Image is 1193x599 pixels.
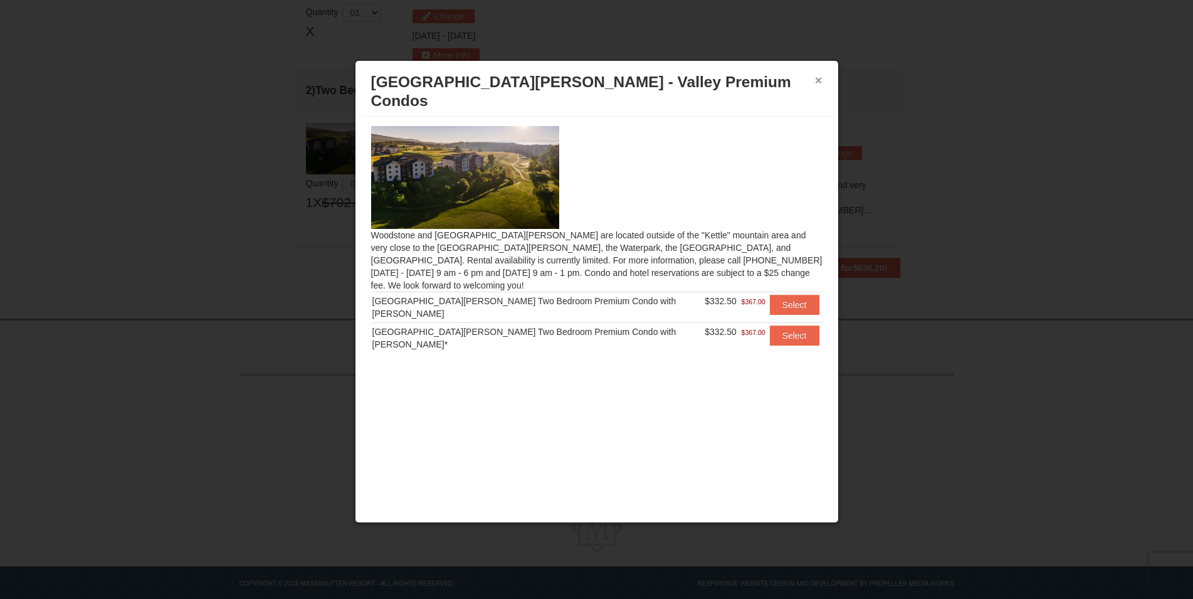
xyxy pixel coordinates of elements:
[371,73,791,109] span: [GEOGRAPHIC_DATA][PERSON_NAME] - Valley Premium Condos
[705,327,737,337] span: $332.50
[372,326,703,351] div: [GEOGRAPHIC_DATA][PERSON_NAME] Two Bedroom Premium Condo with [PERSON_NAME]*
[815,74,822,87] button: ×
[742,295,765,308] span: $367.00
[742,326,765,339] span: $367.00
[371,126,559,229] img: 19219041-4-ec11c166.jpg
[770,295,819,315] button: Select
[372,295,703,320] div: [GEOGRAPHIC_DATA][PERSON_NAME] Two Bedroom Premium Condo with [PERSON_NAME]
[362,117,832,375] div: Woodstone and [GEOGRAPHIC_DATA][PERSON_NAME] are located outside of the "Kettle" mountain area an...
[770,326,819,346] button: Select
[705,296,737,306] span: $332.50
